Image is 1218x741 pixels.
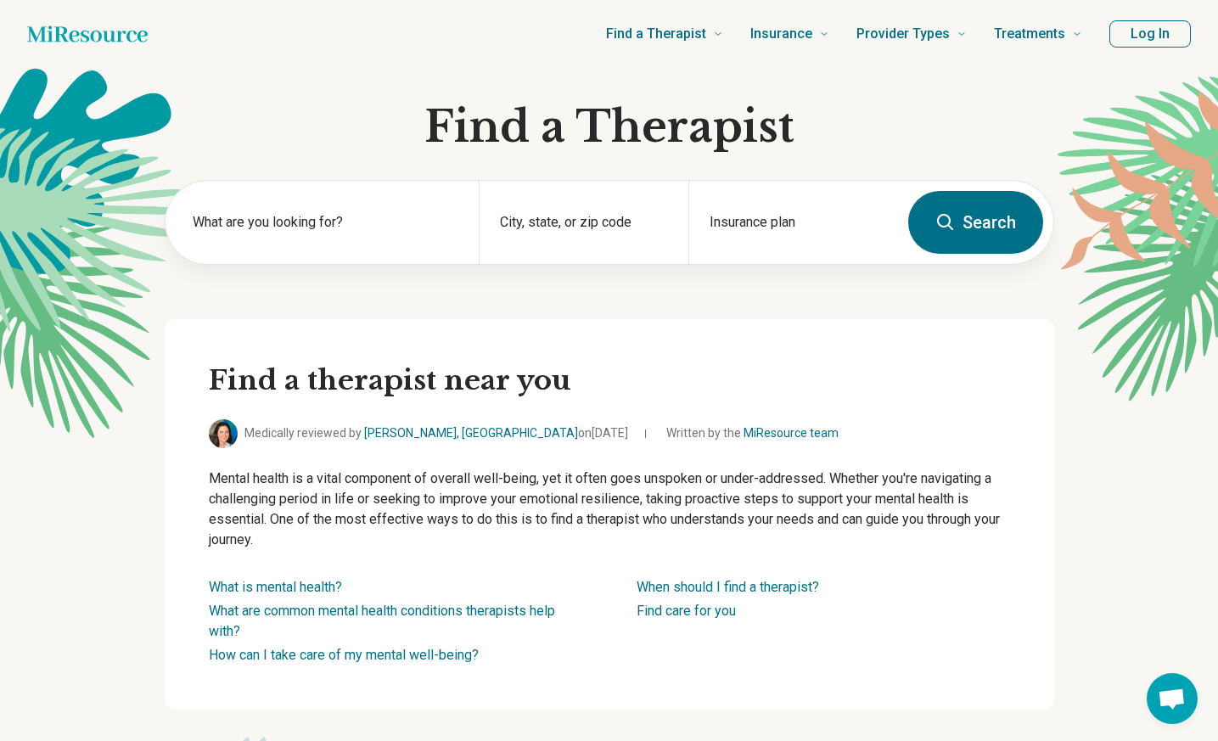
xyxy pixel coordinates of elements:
[750,22,812,46] span: Insurance
[908,191,1043,254] button: Search
[637,603,736,619] a: Find care for you
[209,603,555,639] a: What are common mental health conditions therapists help with?
[578,426,628,440] span: on [DATE]
[744,426,839,440] a: MiResource team
[244,424,628,442] span: Medically reviewed by
[606,22,706,46] span: Find a Therapist
[666,424,839,442] span: Written by the
[1147,673,1198,724] div: Open chat
[1109,20,1191,48] button: Log In
[994,22,1065,46] span: Treatments
[364,426,578,440] a: [PERSON_NAME], [GEOGRAPHIC_DATA]
[209,363,1010,399] h2: Find a therapist near you
[637,579,819,595] a: When should I find a therapist?
[209,469,1010,550] p: Mental health is a vital component of overall well-being, yet it often goes unspoken or under-add...
[27,17,148,51] a: Home page
[165,102,1054,153] h1: Find a Therapist
[193,212,459,233] label: What are you looking for?
[209,579,342,595] a: What is mental health?
[209,647,479,663] a: How can I take care of my mental well-being?
[856,22,950,46] span: Provider Types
